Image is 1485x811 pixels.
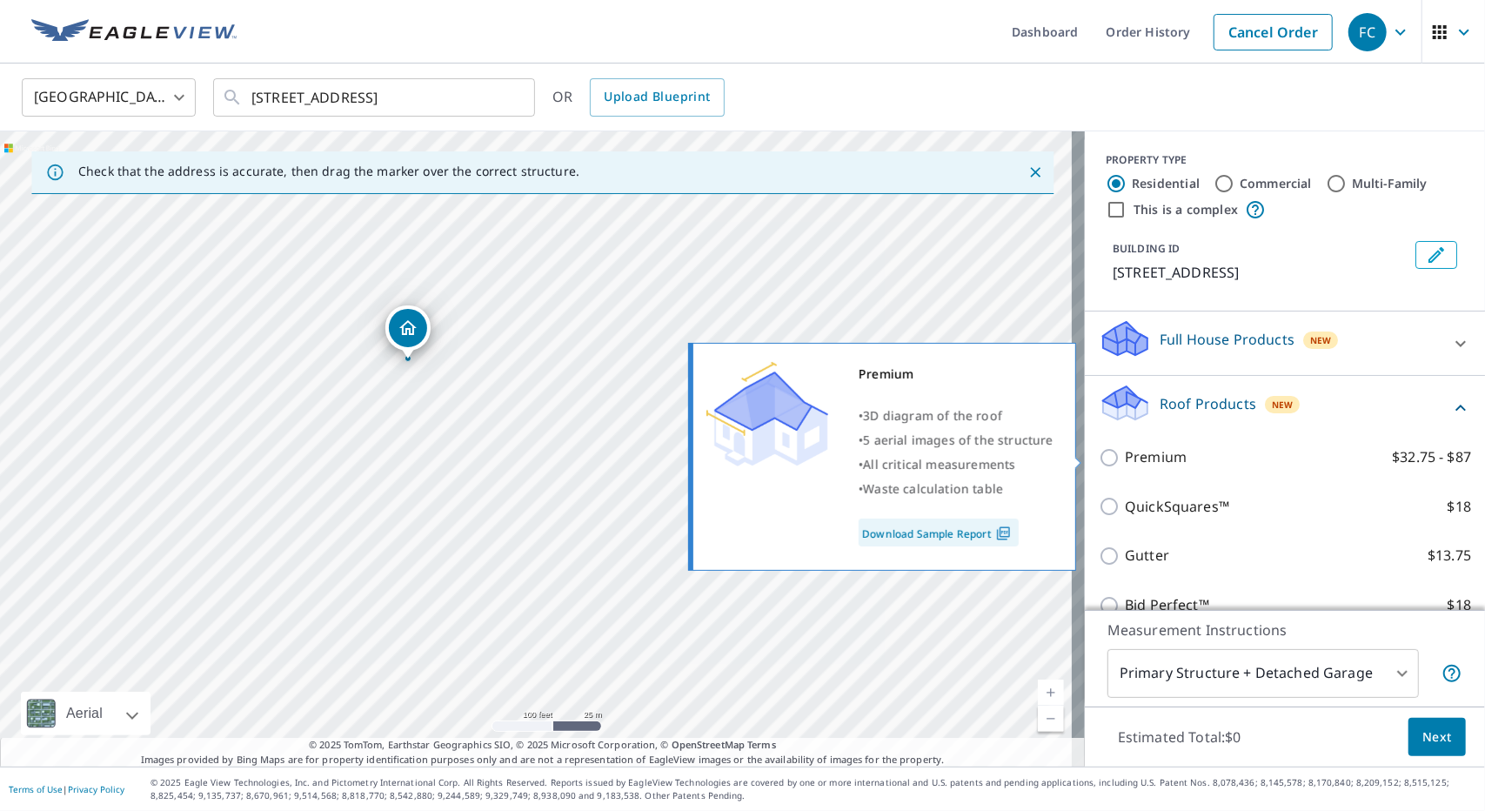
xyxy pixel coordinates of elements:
[22,73,196,122] div: [GEOGRAPHIC_DATA]
[1428,545,1471,566] p: $13.75
[1408,718,1466,757] button: Next
[1448,496,1471,518] p: $18
[1310,333,1332,347] span: New
[1240,175,1312,192] label: Commercial
[68,783,124,795] a: Privacy Policy
[706,362,828,466] img: Premium
[1132,175,1200,192] label: Residential
[31,19,237,45] img: EV Logo
[1106,152,1464,168] div: PROPERTY TYPE
[1160,329,1294,350] p: Full House Products
[604,86,710,108] span: Upload Blueprint
[1099,383,1471,432] div: Roof ProductsNew
[151,776,1476,802] p: © 2025 Eagle View Technologies, Inc. and Pictometry International Corp. All Rights Reserved. Repo...
[1125,545,1169,566] p: Gutter
[863,480,1003,497] span: Waste calculation table
[1448,594,1471,616] p: $18
[9,784,124,794] p: |
[1415,241,1457,269] button: Edit building 1
[859,404,1054,428] div: •
[859,428,1054,452] div: •
[1352,175,1428,192] label: Multi-Family
[1214,14,1333,50] a: Cancel Order
[552,78,725,117] div: OR
[672,738,745,751] a: OpenStreetMap
[859,452,1054,477] div: •
[863,432,1053,448] span: 5 aerial images of the structure
[1038,680,1064,706] a: Current Level 18, Zoom In
[590,78,724,117] a: Upload Blueprint
[1125,496,1229,518] p: QuickSquares™
[859,362,1054,386] div: Premium
[859,477,1054,501] div: •
[9,783,63,795] a: Terms of Use
[1392,446,1471,468] p: $32.75 - $87
[21,692,151,735] div: Aerial
[1038,706,1064,732] a: Current Level 18, Zoom Out
[1422,727,1452,748] span: Next
[863,456,1015,473] span: All critical measurements
[863,407,1002,424] span: 3D diagram of the roof
[1104,718,1255,756] p: Estimated Total: $0
[385,305,431,359] div: Dropped pin, building 1, Residential property, 5385 Aux Sable Rd Morris, IL 60450
[1125,594,1209,616] p: Bid Perfect™
[1113,241,1180,256] p: BUILDING ID
[859,519,1019,546] a: Download Sample Report
[78,164,579,179] p: Check that the address is accurate, then drag the marker over the correct structure.
[1442,663,1462,684] span: Your report will include the primary structure and a detached garage if one exists.
[747,738,776,751] a: Terms
[1113,262,1408,283] p: [STREET_ADDRESS]
[992,526,1015,541] img: Pdf Icon
[251,73,499,122] input: Search by address or latitude-longitude
[1125,446,1187,468] p: Premium
[1134,201,1238,218] label: This is a complex
[61,692,108,735] div: Aerial
[309,738,776,753] span: © 2025 TomTom, Earthstar Geographics SIO, © 2025 Microsoft Corporation, ©
[1160,393,1256,414] p: Roof Products
[1024,161,1047,184] button: Close
[1272,398,1294,412] span: New
[1107,649,1419,698] div: Primary Structure + Detached Garage
[1107,620,1462,640] p: Measurement Instructions
[1099,318,1471,368] div: Full House ProductsNew
[1348,13,1387,51] div: FC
